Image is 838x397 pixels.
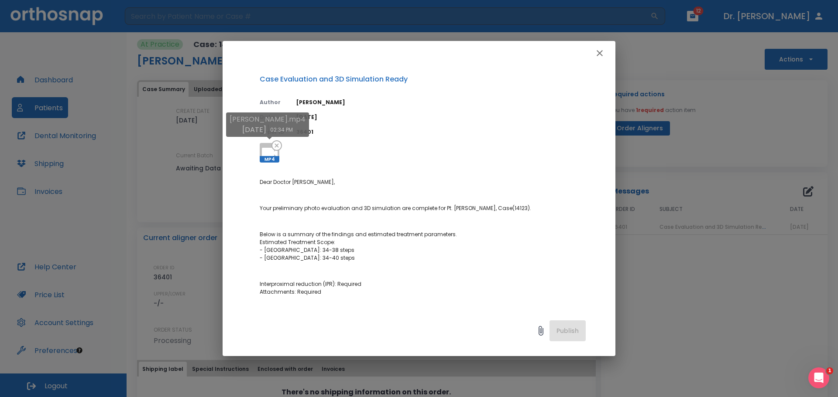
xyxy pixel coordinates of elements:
[808,367,829,388] iframe: Intercom live chat
[296,98,586,106] p: [PERSON_NAME]
[230,114,306,125] p: [PERSON_NAME].mp4
[260,280,586,296] p: Interproximal reduction (IPR): Required Attachments: Required
[260,156,279,163] span: MP4
[260,178,586,186] p: Dear Doctor [PERSON_NAME],
[296,128,586,136] p: 36401
[270,126,293,134] p: 02:34 PM
[260,204,586,212] p: Your preliminary photo evaluation and 3D simulation are complete for Pt. [PERSON_NAME], Case(14123).
[826,367,833,374] span: 1
[296,113,586,121] p: [DATE]
[242,125,266,135] p: [DATE]
[260,98,286,106] p: Author
[260,74,586,85] p: Case Evaluation and 3D Simulation Ready
[260,231,586,262] p: Below is a summary of the findings and estimated treatment parameters. Estimated Treatment Scope:...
